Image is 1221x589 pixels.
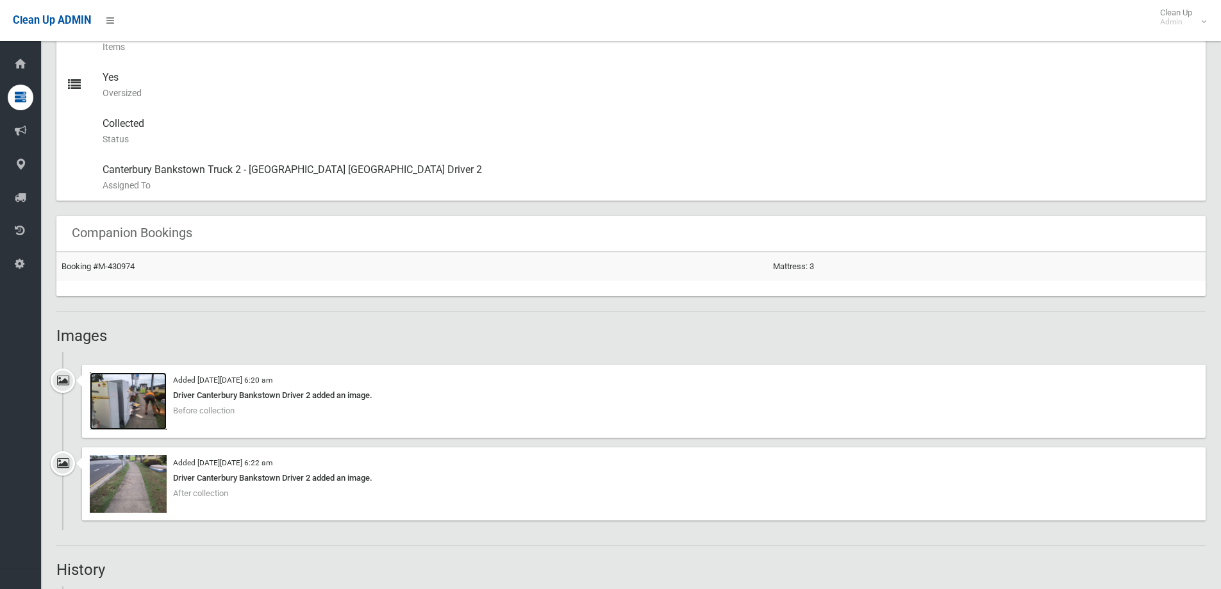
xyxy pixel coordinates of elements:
[103,85,1195,101] small: Oversized
[173,376,272,385] small: Added [DATE][DATE] 6:20 am
[103,154,1195,201] div: Canterbury Bankstown Truck 2 - [GEOGRAPHIC_DATA] [GEOGRAPHIC_DATA] Driver 2
[13,14,91,26] span: Clean Up ADMIN
[103,62,1195,108] div: Yes
[103,39,1195,54] small: Items
[62,261,135,271] a: Booking #M-430974
[1154,8,1205,27] span: Clean Up
[90,372,167,430] img: 2025-01-1606.19.341374289585363410264.jpg
[103,178,1195,193] small: Assigned To
[768,252,1206,281] td: Mattress: 3
[103,108,1195,154] div: Collected
[173,406,235,415] span: Before collection
[90,388,1198,403] div: Driver Canterbury Bankstown Driver 2 added an image.
[56,328,1206,344] h2: Images
[56,561,1206,578] h2: History
[173,458,272,467] small: Added [DATE][DATE] 6:22 am
[173,488,228,498] span: After collection
[103,131,1195,147] small: Status
[90,455,167,513] img: 2025-01-1606.22.153632353842951034534.jpg
[56,220,208,245] header: Companion Bookings
[90,470,1198,486] div: Driver Canterbury Bankstown Driver 2 added an image.
[1160,17,1192,27] small: Admin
